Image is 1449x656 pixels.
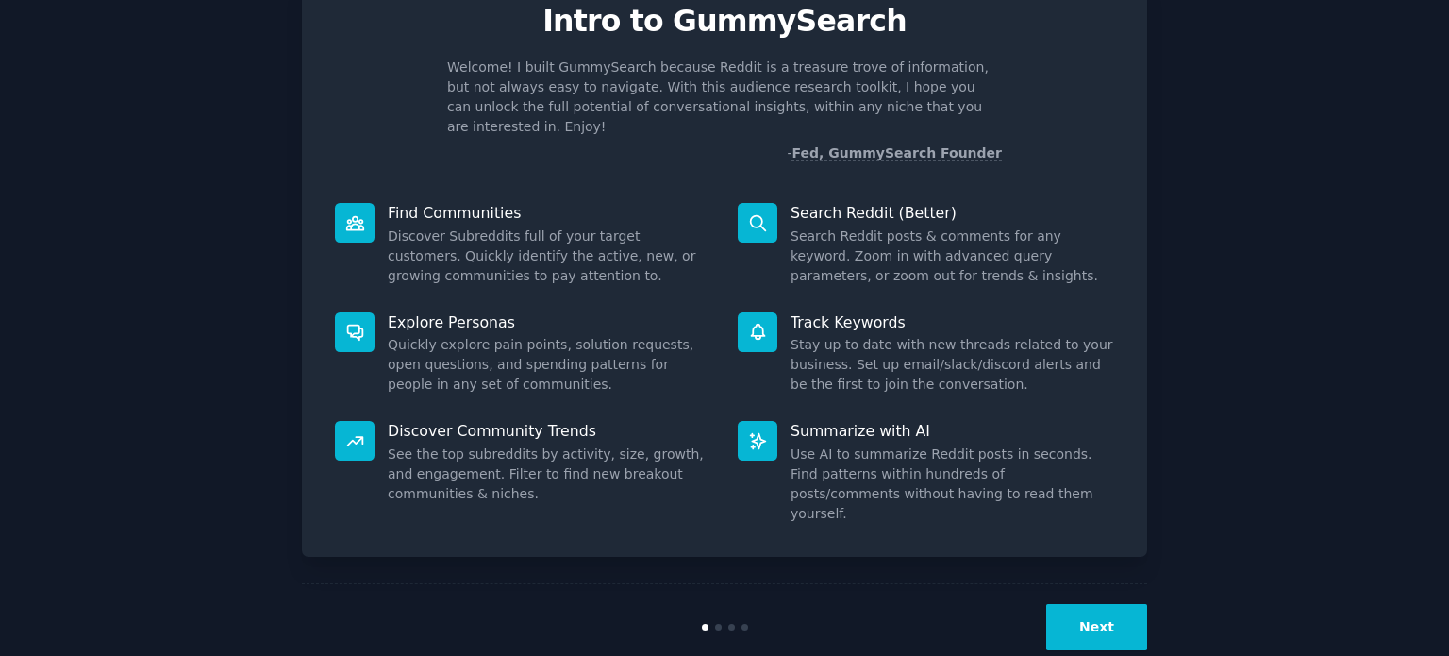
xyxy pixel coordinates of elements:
a: Fed, GummySearch Founder [791,145,1002,161]
p: Welcome! I built GummySearch because Reddit is a treasure trove of information, but not always ea... [447,58,1002,137]
dd: See the top subreddits by activity, size, growth, and engagement. Filter to find new breakout com... [388,445,711,504]
p: Intro to GummySearch [322,5,1127,38]
dd: Stay up to date with new threads related to your business. Set up email/slack/discord alerts and ... [791,335,1114,395]
dd: Search Reddit posts & comments for any keyword. Zoom in with advanced query parameters, or zoom o... [791,227,1114,286]
p: Search Reddit (Better) [791,203,1114,223]
p: Find Communities [388,203,711,223]
dd: Discover Subreddits full of your target customers. Quickly identify the active, new, or growing c... [388,227,711,286]
dd: Use AI to summarize Reddit posts in seconds. Find patterns within hundreds of posts/comments with... [791,445,1114,524]
p: Discover Community Trends [388,421,711,441]
dd: Quickly explore pain points, solution requests, open questions, and spending patterns for people ... [388,335,711,395]
div: - [787,143,1002,163]
p: Explore Personas [388,312,711,332]
button: Next [1046,604,1147,650]
p: Track Keywords [791,312,1114,332]
p: Summarize with AI [791,421,1114,441]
